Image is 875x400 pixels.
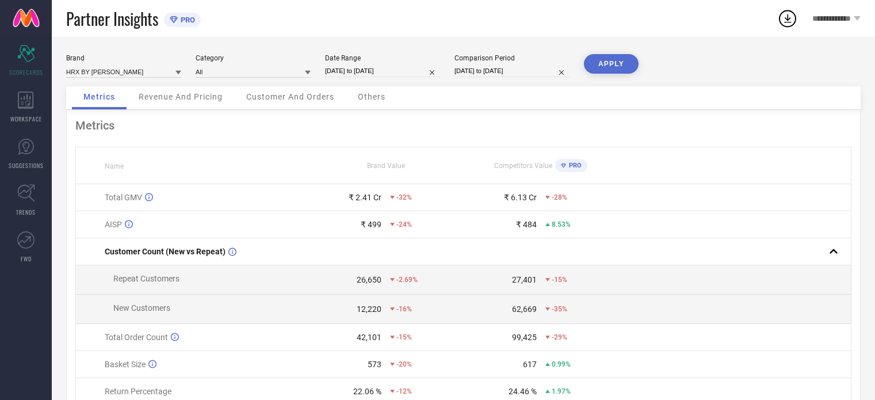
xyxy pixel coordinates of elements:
[504,193,537,202] div: ₹ 6.13 Cr
[396,333,412,341] span: -15%
[396,360,412,368] span: -20%
[113,274,179,283] span: Repeat Customers
[777,8,798,29] div: Open download list
[83,92,115,101] span: Metrics
[552,333,567,341] span: -29%
[9,161,44,170] span: SUGGESTIONS
[494,162,552,170] span: Competitors Value
[357,304,381,314] div: 12,220
[454,54,570,62] div: Comparison Period
[357,333,381,342] div: 42,101
[367,162,405,170] span: Brand Value
[21,254,32,263] span: FWD
[105,387,171,396] span: Return Percentage
[552,193,567,201] span: -28%
[361,220,381,229] div: ₹ 499
[552,220,571,228] span: 8.53%
[357,275,381,284] div: 26,650
[396,276,418,284] span: -2.69%
[512,275,537,284] div: 27,401
[353,387,381,396] div: 22.06 %
[396,193,412,201] span: -32%
[512,333,537,342] div: 99,425
[9,68,43,77] span: SCORECARDS
[75,119,851,132] div: Metrics
[368,360,381,369] div: 573
[105,247,226,256] span: Customer Count (New vs Repeat)
[113,303,170,313] span: New Customers
[584,54,639,74] button: APPLY
[509,387,537,396] div: 24.46 %
[178,16,195,24] span: PRO
[552,276,567,284] span: -15%
[105,220,122,229] span: AISP
[16,208,36,216] span: TRENDS
[552,360,571,368] span: 0.99%
[325,65,440,77] input: Select date range
[246,92,334,101] span: Customer And Orders
[523,360,537,369] div: 617
[396,387,412,395] span: -12%
[552,387,571,395] span: 1.97%
[105,360,146,369] span: Basket Size
[396,305,412,313] span: -16%
[105,193,142,202] span: Total GMV
[105,333,168,342] span: Total Order Count
[10,115,42,123] span: WORKSPACE
[105,162,124,170] span: Name
[66,7,158,31] span: Partner Insights
[358,92,385,101] span: Others
[325,54,440,62] div: Date Range
[516,220,537,229] div: ₹ 484
[552,305,567,313] span: -35%
[66,54,181,62] div: Brand
[396,220,412,228] span: -24%
[454,65,570,77] input: Select comparison period
[566,162,582,169] span: PRO
[139,92,223,101] span: Revenue And Pricing
[349,193,381,202] div: ₹ 2.41 Cr
[512,304,537,314] div: 62,669
[196,54,311,62] div: Category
